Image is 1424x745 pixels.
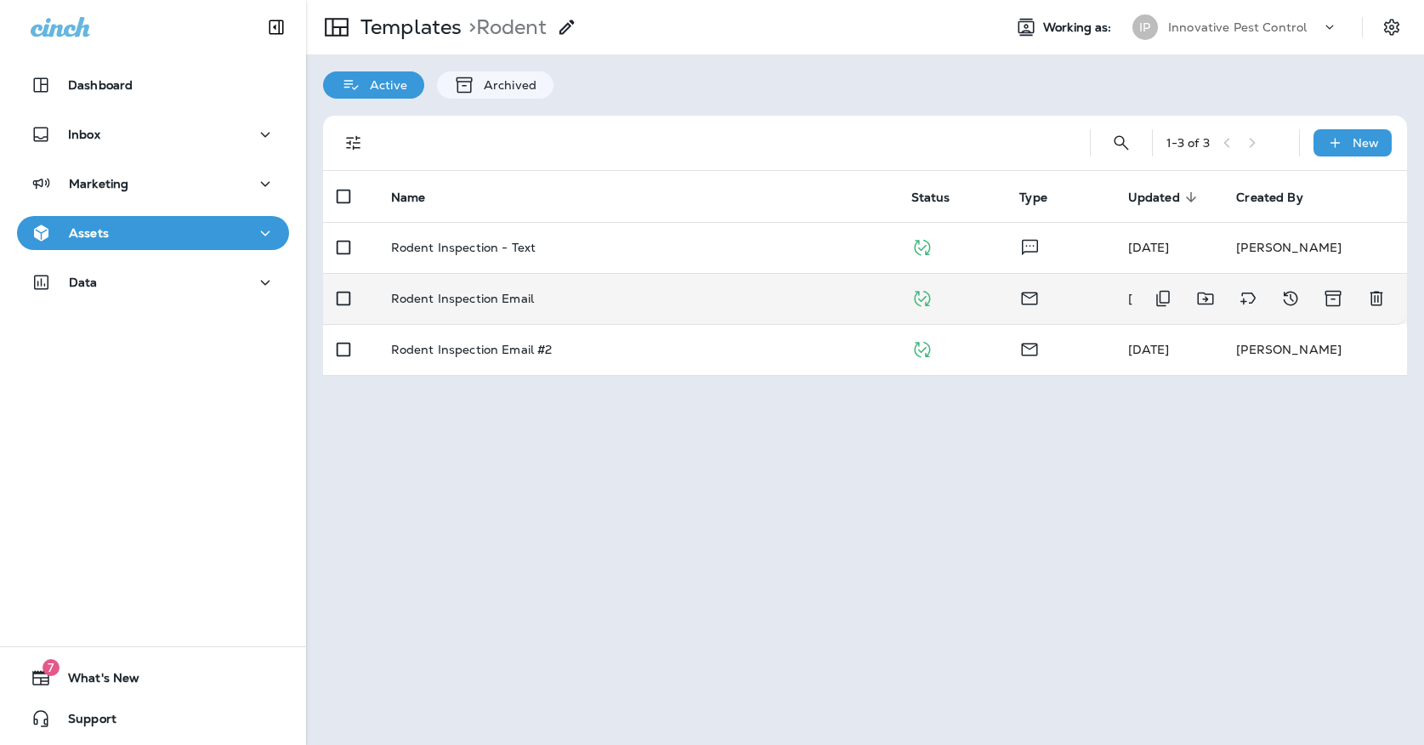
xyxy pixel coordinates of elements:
[1128,342,1170,357] span: Maddie Madonecsky
[69,177,128,191] p: Marketing
[1359,282,1393,316] button: Delete
[462,14,547,40] p: Rodent
[1236,190,1325,205] span: Created By
[17,117,289,151] button: Inbox
[43,659,60,676] span: 7
[391,241,536,254] p: Rodent Inspection - Text
[911,289,933,304] span: Published
[361,78,407,92] p: Active
[1316,282,1351,316] button: Archive
[911,238,933,253] span: Published
[391,343,553,356] p: Rodent Inspection Email #2
[17,216,289,250] button: Assets
[354,14,462,40] p: Templates
[17,265,289,299] button: Data
[337,126,371,160] button: Filters
[911,191,950,205] span: Status
[391,191,426,205] span: Name
[1128,240,1170,255] span: Frank Carreno
[1019,340,1040,355] span: Email
[1236,191,1302,205] span: Created By
[1231,282,1265,316] button: Add tags
[911,340,933,355] span: Published
[1019,238,1041,253] span: Text
[391,190,448,205] span: Name
[51,712,116,732] span: Support
[1128,190,1202,205] span: Updated
[1043,20,1115,35] span: Working as:
[391,292,534,305] p: Rodent Inspection Email
[1132,14,1158,40] div: IP
[1168,20,1307,34] p: Innovative Pest Control
[1146,282,1180,316] button: Duplicate
[68,78,133,92] p: Dashboard
[1166,136,1210,150] div: 1 - 3 of 3
[1353,136,1379,150] p: New
[1223,222,1407,273] td: [PERSON_NAME]
[17,702,289,736] button: Support
[1104,126,1138,160] button: Search Templates
[17,68,289,102] button: Dashboard
[1189,282,1223,316] button: Move to folder
[1019,191,1047,205] span: Type
[1019,190,1069,205] span: Type
[911,190,973,205] span: Status
[51,671,139,691] span: What's New
[69,276,98,289] p: Data
[252,10,300,44] button: Collapse Sidebar
[1128,191,1180,205] span: Updated
[1019,289,1040,304] span: Email
[17,661,289,695] button: 7What's New
[1223,324,1407,375] td: [PERSON_NAME]
[68,128,100,141] p: Inbox
[17,167,289,201] button: Marketing
[1128,291,1170,306] span: Maddie Madonecsky
[69,226,109,240] p: Assets
[1376,12,1407,43] button: Settings
[1274,282,1308,316] button: View Changelog
[475,78,536,92] p: Archived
